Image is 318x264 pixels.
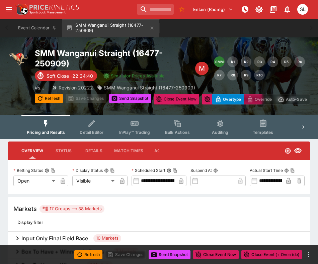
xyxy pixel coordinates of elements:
button: Auto-Save [275,94,310,104]
button: R3 [254,56,265,67]
button: R5 [281,56,292,67]
button: R4 [267,56,278,67]
p: Override [255,96,272,103]
button: Overview [16,143,49,159]
button: R6 [294,56,305,67]
div: Singa Livett [297,4,308,15]
button: Overtype [212,94,244,104]
button: Select Tenant [189,4,237,15]
button: Display filter [13,217,47,228]
span: InPlay™ Trading [119,130,150,135]
button: Close Event (+ Override) [202,94,262,104]
button: Simulator Prices Available [100,70,169,81]
button: Actions [149,143,179,159]
input: search [137,4,174,15]
p: Soft Close -22:34:40 [47,72,93,79]
p: SMM Wanganui Straight (16477-250909) [104,84,195,91]
button: R1 [227,56,238,67]
p: Actual Start Time [250,168,283,173]
button: Notifications [281,3,293,15]
p: Auto-Save [286,96,307,103]
button: R10 [254,70,265,80]
button: Event Calendar [14,19,61,37]
button: NOT Connected to PK [239,3,251,15]
button: Send Snapshot [149,250,190,259]
svg: Visible [294,147,302,155]
div: Visible [72,176,116,186]
p: Display Status [72,168,103,173]
p: Scheduled Start [132,168,165,173]
button: Actual Start TimeCopy To Clipboard [284,168,289,173]
span: Detail Editor [80,130,103,135]
button: R7 [214,70,225,80]
img: greyhound_racing.png [8,48,29,69]
svg: Open [285,148,291,154]
button: Copy To Clipboard [290,168,295,173]
p: Overtype [223,96,241,103]
button: open drawer [3,3,15,15]
div: 17 Groups 38 Markets [42,205,102,213]
button: Documentation [267,3,279,15]
button: No Bookmarks [176,4,187,15]
button: R2 [241,56,251,67]
p: Suspend At [190,168,212,173]
button: Close Event Now [193,250,239,259]
button: Toggle light/dark mode [253,3,265,15]
p: Revision 20222 [59,84,93,91]
button: Singa Livett [295,2,310,17]
div: Start From [212,94,310,104]
h5: Markets [13,205,37,213]
div: Edit Meeting [195,62,209,75]
button: Copy To Clipboard [110,168,115,173]
img: PriceKinetics Logo [15,3,28,16]
button: R8 [227,70,238,80]
button: Close Event (+ Override) [241,250,302,259]
button: Override [244,94,275,104]
button: SMM [214,56,225,67]
button: SMM Wanganui Straight (16477-250909) [62,19,159,37]
button: Close Event Now [154,94,199,104]
button: Send Snapshot [109,94,151,103]
button: Details [79,143,109,159]
span: Bulk Actions [165,130,190,135]
h2: Copy To Clipboard [35,48,195,69]
span: Pricing and Results [27,130,65,135]
span: Auditing [212,130,228,135]
p: Copy To Clipboard [35,84,48,91]
button: Copy To Clipboard [51,168,55,173]
button: Scheduled StartCopy To Clipboard [167,168,171,173]
div: SMM Wanganui Straight (16477-250909) [97,84,195,91]
button: Display StatusCopy To Clipboard [104,168,109,173]
div: Event type filters [21,115,297,139]
img: Sportsbook Management [29,11,66,14]
button: Suspend At [213,168,218,173]
button: more [305,251,313,259]
span: Templates [253,130,273,135]
button: Betting StatusCopy To Clipboard [45,168,49,173]
h6: Input Only Final Field Race [21,235,88,242]
span: 10 Markets [93,235,121,242]
p: Betting Status [13,168,43,173]
button: Copy To Clipboard [173,168,177,173]
div: Open [13,176,58,186]
img: PriceKinetics [29,5,79,10]
nav: pagination navigation [214,56,310,80]
button: Refresh [35,94,63,103]
button: R9 [241,70,251,80]
button: Match Times [109,143,149,159]
button: Refresh [74,250,102,259]
button: Status [49,143,79,159]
